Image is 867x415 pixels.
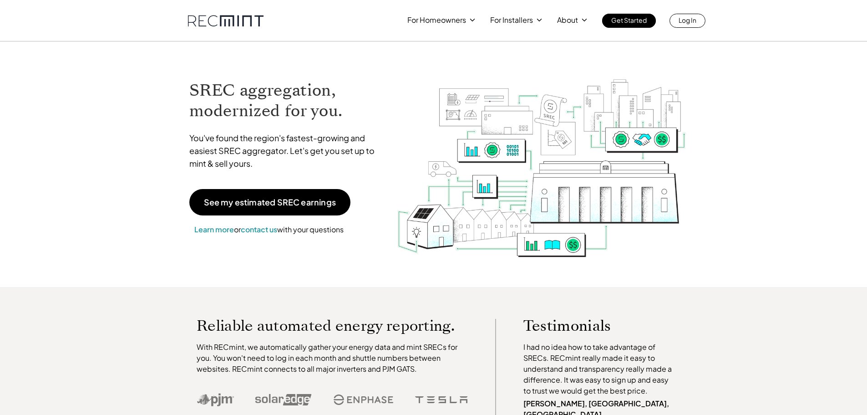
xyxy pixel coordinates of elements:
p: or with your questions [189,224,349,236]
p: Log In [679,14,696,26]
p: I had no idea how to take advantage of SRECs. RECmint really made it easy to understand and trans... [523,342,676,396]
img: RECmint value cycle [396,55,687,260]
p: See my estimated SREC earnings [204,198,336,206]
p: With RECmint, we automatically gather your energy data and mint SRECs for you. You won't need to ... [197,342,468,374]
p: You've found the region's fastest-growing and easiest SREC aggregator. Let's get you set up to mi... [189,132,383,170]
p: Get Started [611,14,647,26]
p: For Installers [490,14,533,26]
a: Get Started [602,14,656,28]
p: Testimonials [523,319,659,333]
a: contact us [241,225,277,234]
a: See my estimated SREC earnings [189,189,350,215]
a: Learn more [194,225,234,234]
p: Reliable automated energy reporting. [197,319,468,333]
h1: SREC aggregation, modernized for you. [189,80,383,121]
p: About [557,14,578,26]
a: Log In [669,14,705,28]
p: For Homeowners [407,14,466,26]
